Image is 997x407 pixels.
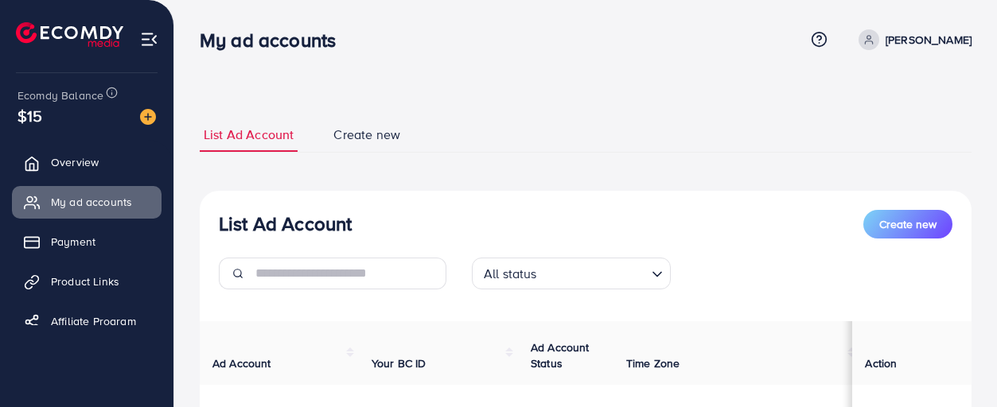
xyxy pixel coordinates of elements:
span: Product Links [51,273,119,289]
span: Ad Account [212,355,271,371]
span: Affiliate Program [51,313,136,329]
span: Overview [51,154,99,170]
img: menu [140,30,158,48]
img: logo [16,22,123,47]
img: image [140,109,156,125]
input: Search for option [542,259,645,285]
span: Ad Account Status [531,339,590,371]
a: Payment [12,226,162,258]
iframe: Chat [929,335,985,395]
p: [PERSON_NAME] [886,30,972,49]
h3: My ad accounts [200,29,349,52]
span: Payment [51,234,95,250]
a: Overview [12,146,162,178]
div: Search for option [472,258,671,289]
span: Action [865,355,897,371]
a: My ad accounts [12,186,162,218]
button: Create new [863,210,952,238]
span: All status [481,262,540,285]
span: Create new [333,126,400,144]
span: Ecomdy Balance [18,87,103,103]
span: Your BC ID [372,355,426,371]
span: List Ad Account [204,126,294,144]
span: Create new [879,216,937,232]
span: Time Zone [626,355,680,371]
a: [PERSON_NAME] [852,29,972,50]
span: $15 [18,104,42,127]
a: Product Links [12,266,162,297]
span: My ad accounts [51,194,132,210]
a: Affiliate Program [12,305,162,337]
h3: List Ad Account [219,212,352,235]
